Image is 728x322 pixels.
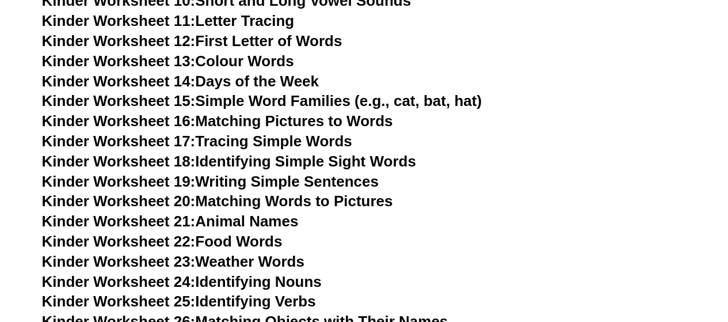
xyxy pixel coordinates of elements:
span: Kinder Worksheet 13: [42,52,196,70]
a: Kinder Worksheet 15:Simple Word Families (e.g., cat, bat, hat) [42,92,482,109]
span: Kinder Worksheet 22: [42,233,196,250]
span: Kinder Worksheet 19: [42,173,196,190]
span: Kinder Worksheet 12: [42,32,196,50]
a: Kinder Worksheet 12:First Letter of Words [42,32,342,50]
span: Kinder Worksheet 16: [42,112,196,130]
a: Kinder Worksheet 20:Matching Words to Pictures [42,192,393,210]
a: Kinder Worksheet 17:Tracing Simple Words [42,132,352,150]
span: Kinder Worksheet 23: [42,253,196,270]
a: Kinder Worksheet 19:Writing Simple Sentences [42,173,379,190]
span: Kinder Worksheet 20: [42,192,196,210]
a: Kinder Worksheet 14:Days of the Week [42,73,319,90]
a: Kinder Worksheet 22:Food Words [42,233,283,250]
span: Kinder Worksheet 15: [42,92,196,109]
a: Kinder Worksheet 25:Identifying Verbs [42,293,316,310]
span: Kinder Worksheet 18: [42,153,196,170]
a: Kinder Worksheet 11:Letter Tracing [42,12,295,29]
a: Kinder Worksheet 13:Colour Words [42,52,294,70]
span: Kinder Worksheet 24: [42,273,196,290]
a: Kinder Worksheet 23:Weather Words [42,253,304,270]
a: Kinder Worksheet 18:Identifying Simple Sight Words [42,153,416,170]
span: Kinder Worksheet 21: [42,213,196,230]
span: Kinder Worksheet 11: [42,12,196,29]
a: Kinder Worksheet 16:Matching Pictures to Words [42,112,393,130]
a: Kinder Worksheet 24:Identifying Nouns [42,273,322,290]
span: Kinder Worksheet 14: [42,73,196,90]
span: Kinder Worksheet 25: [42,293,196,310]
span: Kinder Worksheet 17: [42,132,196,150]
iframe: Chat Widget [536,192,728,322]
a: Kinder Worksheet 21:Animal Names [42,213,299,230]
